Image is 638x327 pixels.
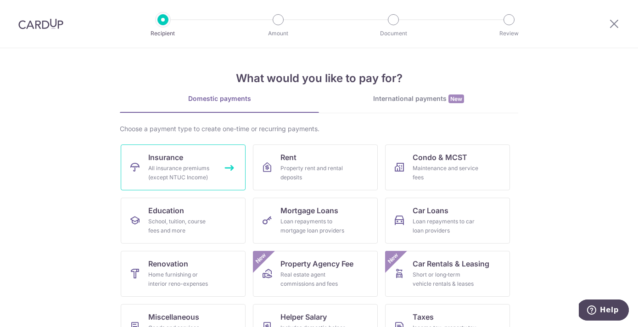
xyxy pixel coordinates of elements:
[121,144,246,190] a: InsuranceAll insurance premiums (except NTUC Income)
[148,205,184,216] span: Education
[475,29,543,38] p: Review
[121,198,246,244] a: EducationSchool, tuition, course fees and more
[413,205,448,216] span: Car Loans
[280,152,297,163] span: Rent
[148,311,199,322] span: Miscellaneous
[21,6,40,15] span: Help
[386,251,401,266] span: New
[359,29,427,38] p: Document
[413,164,479,182] div: Maintenance and service fees
[413,217,479,235] div: Loan repayments to car loan providers
[253,198,378,244] a: Mortgage LoansLoan repayments to mortgage loan providers
[385,198,510,244] a: Car LoansLoan repayments to car loan providers
[413,258,489,269] span: Car Rentals & Leasing
[253,144,378,190] a: RentProperty rent and rental deposits
[121,251,246,297] a: RenovationHome furnishing or interior reno-expenses
[18,18,63,29] img: CardUp
[579,299,629,322] iframe: Opens a widget where you can find more information
[253,251,269,266] span: New
[280,311,327,322] span: Helper Salary
[280,205,338,216] span: Mortgage Loans
[148,164,214,182] div: All insurance premiums (except NTUC Income)
[413,311,434,322] span: Taxes
[244,29,312,38] p: Amount
[129,29,197,38] p: Recipient
[413,270,479,288] div: Short or long‑term vehicle rentals & leases
[280,270,347,288] div: Real estate agent commissions and fees
[120,94,319,103] div: Domestic payments
[148,270,214,288] div: Home furnishing or interior reno-expenses
[280,164,347,182] div: Property rent and rental deposits
[253,251,378,297] a: Property Agency FeeReal estate agent commissions and feesNew
[280,258,353,269] span: Property Agency Fee
[120,70,518,87] h4: What would you like to pay for?
[148,152,183,163] span: Insurance
[148,217,214,235] div: School, tuition, course fees and more
[120,124,518,133] div: Choose a payment type to create one-time or recurring payments.
[413,152,467,163] span: Condo & MCST
[319,94,518,104] div: International payments
[448,94,464,103] span: New
[385,144,510,190] a: Condo & MCSTMaintenance and service fees
[148,258,188,269] span: Renovation
[385,251,510,297] a: Car Rentals & LeasingShort or long‑term vehicle rentals & leasesNew
[280,217,347,235] div: Loan repayments to mortgage loan providers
